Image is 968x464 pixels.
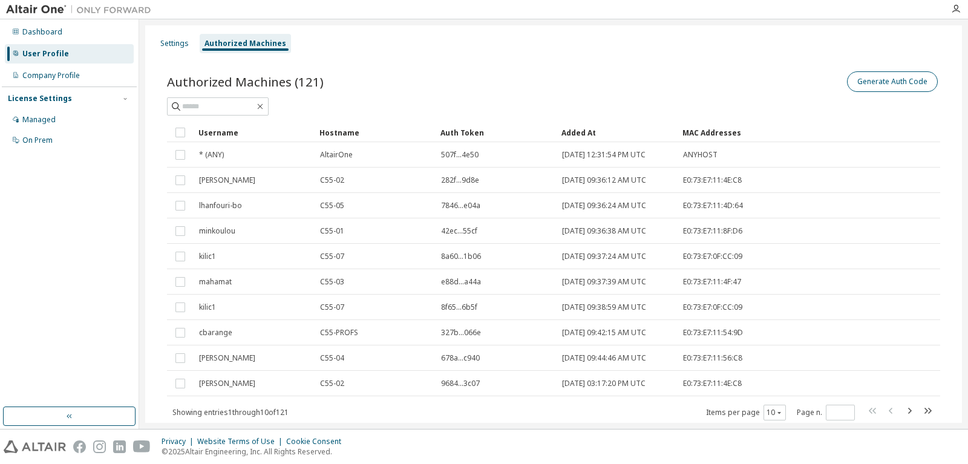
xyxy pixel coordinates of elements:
[441,379,480,388] span: 9684...3c07
[441,328,481,338] span: 327b...066e
[319,123,431,142] div: Hostname
[320,277,344,287] span: C55-03
[320,328,358,338] span: C55-PROFS
[847,71,938,92] button: Generate Auth Code
[8,94,72,103] div: License Settings
[162,446,348,457] p: © 2025 Altair Engineering, Inc. All Rights Reserved.
[320,302,344,312] span: C55-07
[320,175,344,185] span: C55-02
[683,150,718,160] span: ANYHOST
[682,123,813,142] div: MAC Addresses
[22,136,53,145] div: On Prem
[167,73,324,90] span: Authorized Machines (121)
[199,353,255,363] span: [PERSON_NAME]
[683,252,742,261] span: E0:73:E7:0F:CC:09
[22,27,62,37] div: Dashboard
[162,437,197,446] div: Privacy
[683,226,742,236] span: E0:73:E7:11:8F:D6
[562,150,646,160] span: [DATE] 12:31:54 PM UTC
[6,4,157,16] img: Altair One
[562,353,646,363] span: [DATE] 09:44:46 AM UTC
[93,440,106,453] img: instagram.svg
[172,407,289,417] span: Showing entries 1 through 10 of 121
[683,379,742,388] span: E0:73:E7:11:4E:C8
[73,440,86,453] img: facebook.svg
[286,437,348,446] div: Cookie Consent
[22,115,56,125] div: Managed
[441,302,477,312] span: 8f65...6b5f
[199,302,216,312] span: kilic1
[441,252,481,261] span: 8a60...1b06
[4,440,66,453] img: altair_logo.svg
[683,175,742,185] span: E0:73:E7:11:4E:C8
[199,201,242,211] span: lhanfouri-bo
[199,150,224,160] span: * (ANY)
[199,252,216,261] span: kilic1
[683,302,742,312] span: E0:73:E7:0F:CC:09
[320,201,344,211] span: C55-05
[160,39,189,48] div: Settings
[562,302,646,312] span: [DATE] 09:38:59 AM UTC
[561,123,673,142] div: Added At
[320,226,344,236] span: C55-01
[199,175,255,185] span: [PERSON_NAME]
[683,201,743,211] span: E0:73:E7:11:4D:64
[797,405,855,420] span: Page n.
[441,277,481,287] span: e88d...a44a
[22,49,69,59] div: User Profile
[199,379,255,388] span: [PERSON_NAME]
[441,150,479,160] span: 507f...4e50
[683,277,741,287] span: E0:73:E7:11:4F:47
[683,328,743,338] span: E0:73:E7:11:54:9D
[562,277,646,287] span: [DATE] 09:37:39 AM UTC
[320,353,344,363] span: C55-04
[199,226,235,236] span: minkoulou
[22,71,80,80] div: Company Profile
[562,201,646,211] span: [DATE] 09:36:24 AM UTC
[133,440,151,453] img: youtube.svg
[562,226,646,236] span: [DATE] 09:36:38 AM UTC
[197,437,286,446] div: Website Terms of Use
[320,252,344,261] span: C55-07
[320,150,353,160] span: AltairOne
[199,328,232,338] span: cbarange
[441,201,480,211] span: 7846...e04a
[113,440,126,453] img: linkedin.svg
[320,379,344,388] span: C55-02
[706,405,786,420] span: Items per page
[683,353,742,363] span: E0:73:E7:11:56:C8
[199,277,232,287] span: mahamat
[441,353,480,363] span: 678a...c940
[562,252,646,261] span: [DATE] 09:37:24 AM UTC
[198,123,310,142] div: Username
[562,175,646,185] span: [DATE] 09:36:12 AM UTC
[562,379,646,388] span: [DATE] 03:17:20 PM UTC
[441,175,479,185] span: 282f...9d8e
[562,328,646,338] span: [DATE] 09:42:15 AM UTC
[441,226,477,236] span: 42ec...55cf
[767,408,783,417] button: 10
[440,123,552,142] div: Auth Token
[204,39,286,48] div: Authorized Machines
